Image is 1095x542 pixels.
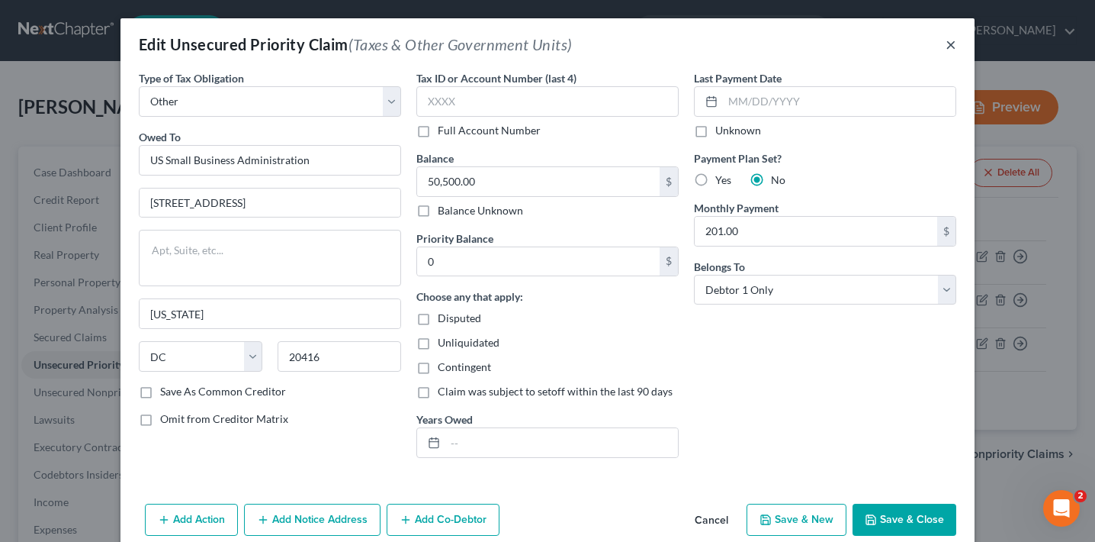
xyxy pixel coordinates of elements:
[694,70,782,86] label: Last Payment Date
[1074,490,1087,502] span: 2
[694,260,745,273] span: Belongs To
[348,35,573,53] span: (Taxes & Other Government Units)
[139,72,244,85] span: Type of Tax Obligation
[416,150,454,166] label: Balance
[682,505,740,536] button: Cancel
[937,217,955,246] div: $
[387,504,499,536] button: Add Co-Debtor
[853,504,956,536] button: Save & Close
[694,150,956,166] label: Payment Plan Set?
[278,341,401,372] input: Enter zip...
[160,384,286,399] label: Save As Common Creditor
[416,231,493,247] label: Priority Balance
[946,35,956,53] button: ×
[715,123,761,138] label: Unknown
[417,167,660,196] input: 0.00
[438,360,491,373] span: Contingent
[145,504,238,536] button: Add Action
[416,86,679,117] input: XXXX
[160,412,288,425] span: Omit from Creditor Matrix
[244,504,381,536] button: Add Notice Address
[660,247,678,276] div: $
[715,173,731,186] span: Yes
[139,131,181,144] span: Owed To
[1043,490,1080,527] iframe: Intercom live chat
[695,217,937,246] input: 0.00
[771,173,785,186] span: No
[140,189,400,218] input: Enter address...
[438,336,499,349] span: Unliquidated
[417,247,660,276] input: 0.00
[416,289,523,305] label: Choose any that apply:
[139,34,572,55] div: Edit Unsecured Priority Claim
[416,70,576,86] label: Tax ID or Account Number (last 4)
[416,411,473,427] label: Years Owed
[438,385,673,398] span: Claim was subject to setoff within the last 90 days
[438,203,523,218] label: Balance Unknown
[694,200,779,216] label: Monthly Payment
[139,145,401,176] input: Search creditor by name...
[445,428,678,457] input: --
[140,299,400,328] input: Enter city...
[723,87,955,116] input: MM/DD/YYYY
[747,504,846,536] button: Save & New
[660,167,678,196] div: $
[438,311,481,324] span: Disputed
[438,123,541,138] label: Full Account Number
